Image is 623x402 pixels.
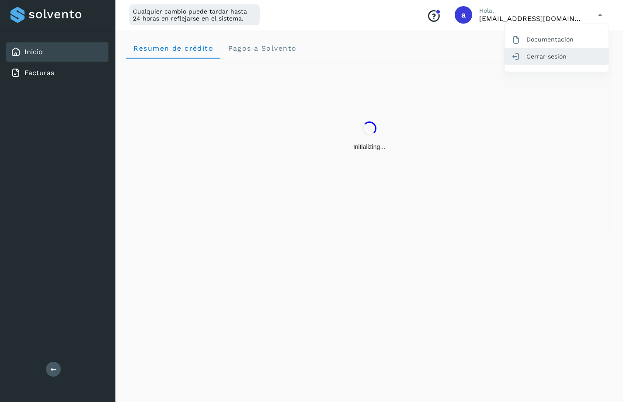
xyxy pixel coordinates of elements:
[24,48,43,56] a: Inicio
[6,63,108,83] div: Facturas
[505,31,609,48] div: Documentación
[505,48,609,65] div: Cerrar sesión
[24,69,54,77] a: Facturas
[6,42,108,62] div: Inicio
